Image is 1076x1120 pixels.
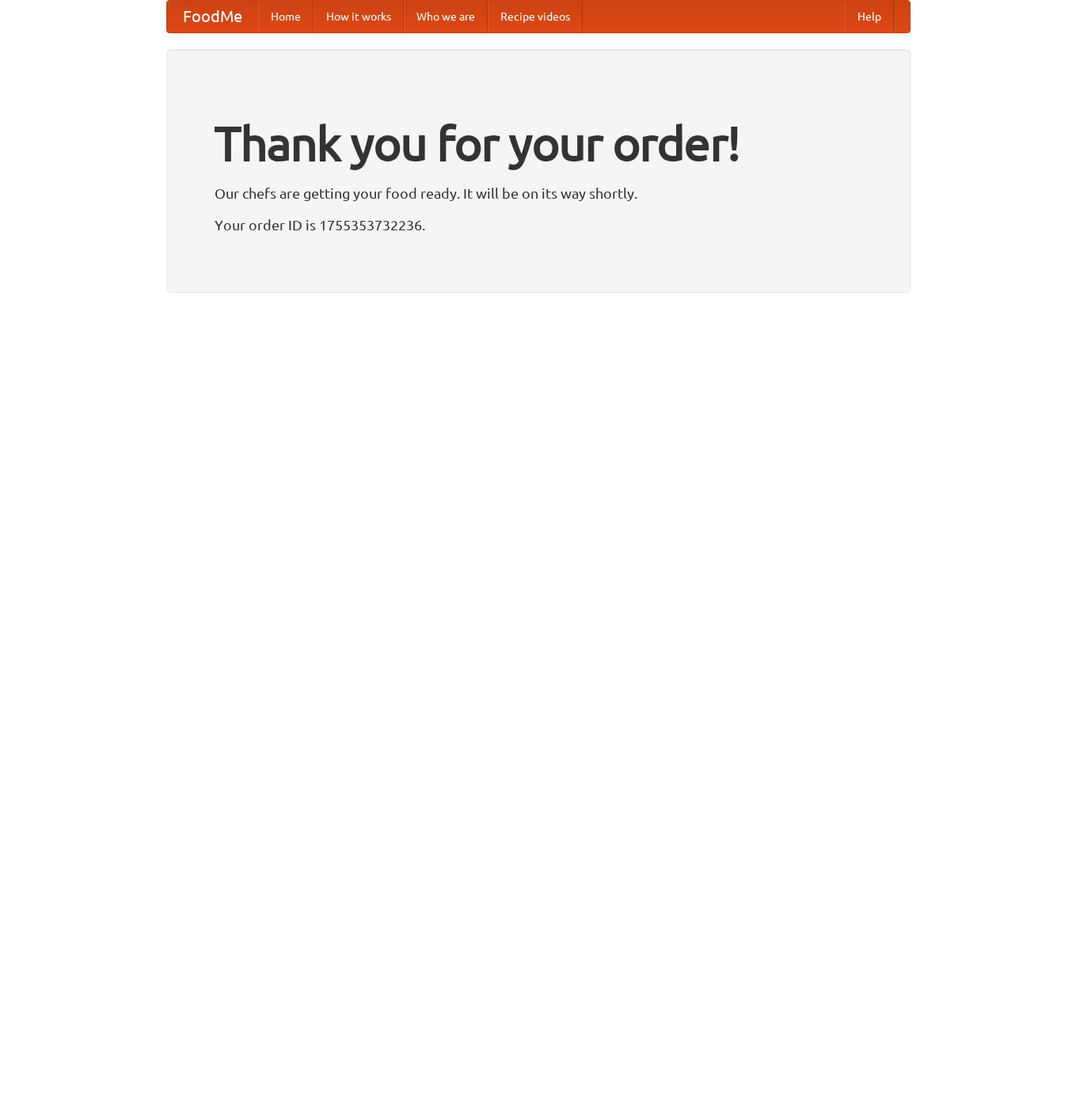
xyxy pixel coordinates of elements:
a: Help [845,1,894,32]
p: Our chefs are getting your food ready. It will be on its way shortly. [215,181,862,205]
p: Your order ID is 1755353732236. [215,213,862,237]
a: How it works [314,1,404,32]
h1: Thank you for your order! [215,105,862,181]
a: FoodMe [167,1,258,32]
a: Home [258,1,314,32]
a: Who we are [404,1,488,32]
a: Recipe videos [488,1,583,32]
